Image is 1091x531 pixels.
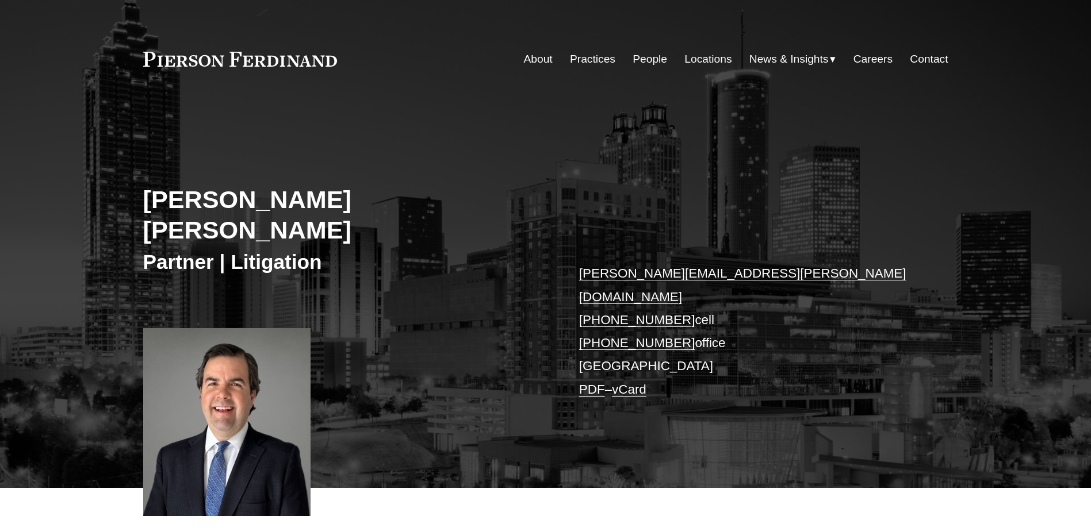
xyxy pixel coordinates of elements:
[579,336,695,350] a: [PHONE_NUMBER]
[684,48,732,70] a: Locations
[749,49,829,70] span: News & Insights
[853,48,893,70] a: Careers
[524,48,553,70] a: About
[579,382,605,397] a: PDF
[579,262,914,401] p: cell office [GEOGRAPHIC_DATA] –
[143,184,546,245] h2: [PERSON_NAME] [PERSON_NAME]
[570,48,615,70] a: Practices
[612,382,646,397] a: vCard
[579,266,906,303] a: [PERSON_NAME][EMAIL_ADDRESS][PERSON_NAME][DOMAIN_NAME]
[143,249,546,275] h3: Partner | Litigation
[749,48,836,70] a: folder dropdown
[910,48,948,70] a: Contact
[633,48,667,70] a: People
[579,313,695,327] a: [PHONE_NUMBER]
